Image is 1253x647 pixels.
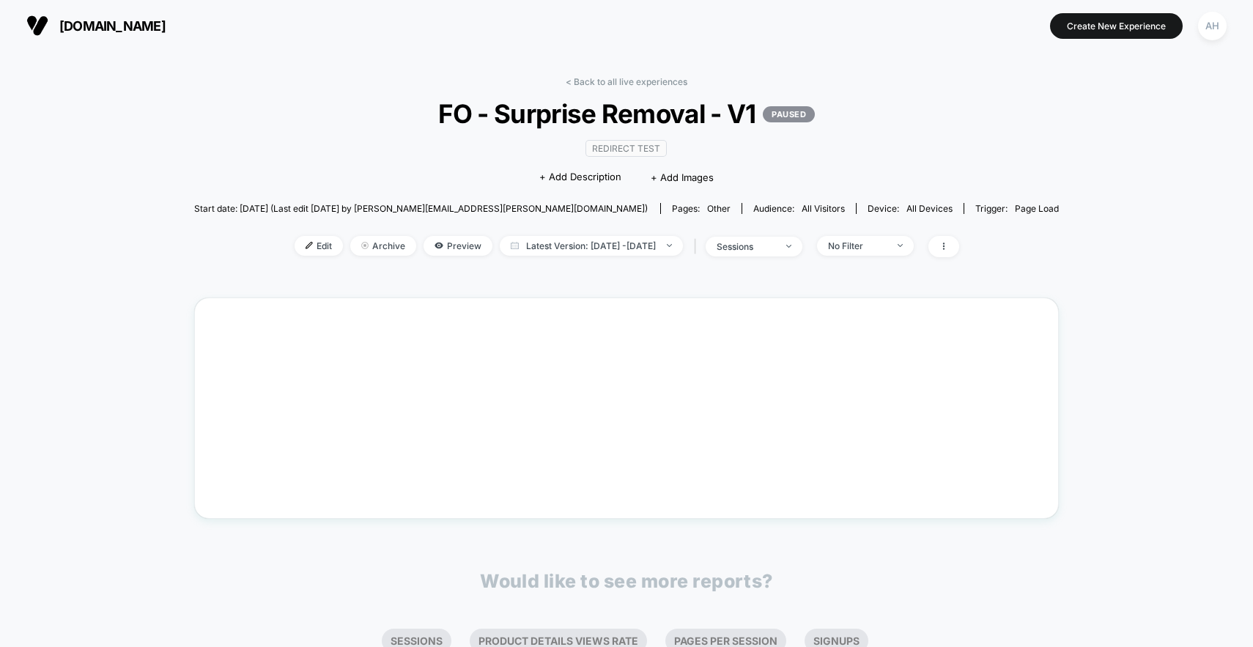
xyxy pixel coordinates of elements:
[672,203,731,214] div: Pages:
[898,244,903,247] img: end
[763,106,815,122] p: PAUSED
[707,203,731,214] span: other
[539,170,621,185] span: + Add Description
[906,203,953,214] span: all devices
[511,242,519,249] img: calendar
[856,203,964,214] span: Device:
[1015,203,1059,214] span: Page Load
[306,242,313,249] img: edit
[295,236,343,256] span: Edit
[500,236,683,256] span: Latest Version: [DATE] - [DATE]
[651,171,714,183] span: + Add Images
[361,242,369,249] img: end
[1194,11,1231,41] button: AH
[237,98,1016,129] span: FO - Surprise Removal - V1
[717,241,775,252] div: sessions
[975,203,1059,214] div: Trigger:
[350,236,416,256] span: Archive
[802,203,845,214] span: All Visitors
[26,15,48,37] img: Visually logo
[690,236,706,257] span: |
[59,18,166,34] span: [DOMAIN_NAME]
[22,14,170,37] button: [DOMAIN_NAME]
[1198,12,1227,40] div: AH
[828,240,887,251] div: No Filter
[786,245,791,248] img: end
[194,203,648,214] span: Start date: [DATE] (Last edit [DATE] by [PERSON_NAME][EMAIL_ADDRESS][PERSON_NAME][DOMAIN_NAME])
[1050,13,1183,39] button: Create New Experience
[667,244,672,247] img: end
[585,140,667,157] span: Redirect Test
[753,203,845,214] div: Audience:
[424,236,492,256] span: Preview
[566,76,687,87] a: < Back to all live experiences
[480,570,773,592] p: Would like to see more reports?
